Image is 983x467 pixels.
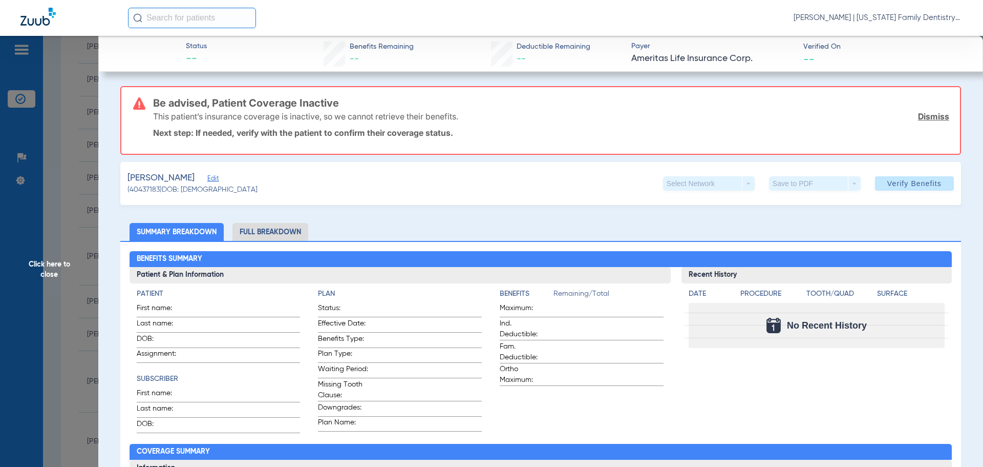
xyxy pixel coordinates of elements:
h4: Tooth/Quad [806,289,874,299]
h4: Subscriber [137,374,301,384]
span: Ind. Deductible: [500,318,550,340]
a: Dismiss [918,111,949,121]
h4: Plan [318,289,482,299]
h2: Coverage Summary [130,444,952,460]
span: [PERSON_NAME] | [US_STATE] Family Dentistry [794,13,963,23]
span: -- [186,52,207,67]
input: Search for patients [128,8,256,28]
img: error-icon [133,97,145,110]
span: DOB: [137,334,187,348]
span: Last name: [137,403,187,417]
span: Payer [631,41,795,52]
span: [PERSON_NAME] [127,172,195,185]
app-breakdown-title: Tooth/Quad [806,289,874,303]
h4: Procedure [740,289,803,299]
span: Last name: [137,318,187,332]
span: Missing Tooth Clause: [318,379,368,401]
span: Status [186,41,207,52]
span: Plan Type: [318,349,368,362]
span: Ameritas Life Insurance Corp. [631,52,795,65]
span: First name: [137,388,187,402]
h3: Recent History [681,267,952,283]
img: Calendar [766,318,781,333]
h4: Patient [137,289,301,299]
span: -- [517,54,526,64]
h3: Be advised, Patient Coverage Inactive [153,98,949,108]
span: Fam. Deductible: [500,341,550,363]
app-breakdown-title: Date [689,289,732,303]
button: Verify Benefits [875,176,954,191]
h4: Surface [877,289,945,299]
span: -- [803,53,815,64]
span: Benefits Type: [318,334,368,348]
h2: Benefits Summary [130,251,952,268]
span: Verified On [803,42,967,52]
iframe: Chat Widget [932,418,983,467]
span: No Recent History [787,320,867,331]
span: Verify Benefits [887,179,942,188]
h3: Patient & Plan Information [130,267,671,283]
p: Next step: If needed, verify with the patient to confirm their coverage status. [153,128,949,138]
span: Ortho Maximum: [500,364,550,385]
app-breakdown-title: Surface [877,289,945,303]
span: Maximum: [500,303,550,317]
span: Benefits Remaining [350,42,414,52]
img: Zuub Logo [20,8,56,26]
span: Assignment: [137,349,187,362]
p: This patient’s insurance coverage is inactive, so we cannot retrieve their benefits. [153,111,458,121]
span: Downgrades: [318,402,368,416]
span: Deductible Remaining [517,42,590,52]
span: (40437183) DOB: [DEMOGRAPHIC_DATA] [127,185,258,195]
span: First name: [137,303,187,317]
span: -- [350,54,359,64]
span: Effective Date: [318,318,368,332]
app-breakdown-title: Benefits [500,289,553,303]
li: Full Breakdown [232,223,308,241]
span: DOB: [137,419,187,433]
span: Plan Name: [318,417,368,431]
span: Waiting Period: [318,364,368,378]
h4: Date [689,289,732,299]
span: Status: [318,303,368,317]
li: Summary Breakdown [130,223,224,241]
img: Search Icon [133,13,142,23]
h4: Benefits [500,289,553,299]
span: Remaining/Total [553,289,664,303]
app-breakdown-title: Procedure [740,289,803,303]
span: Edit [207,175,217,185]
